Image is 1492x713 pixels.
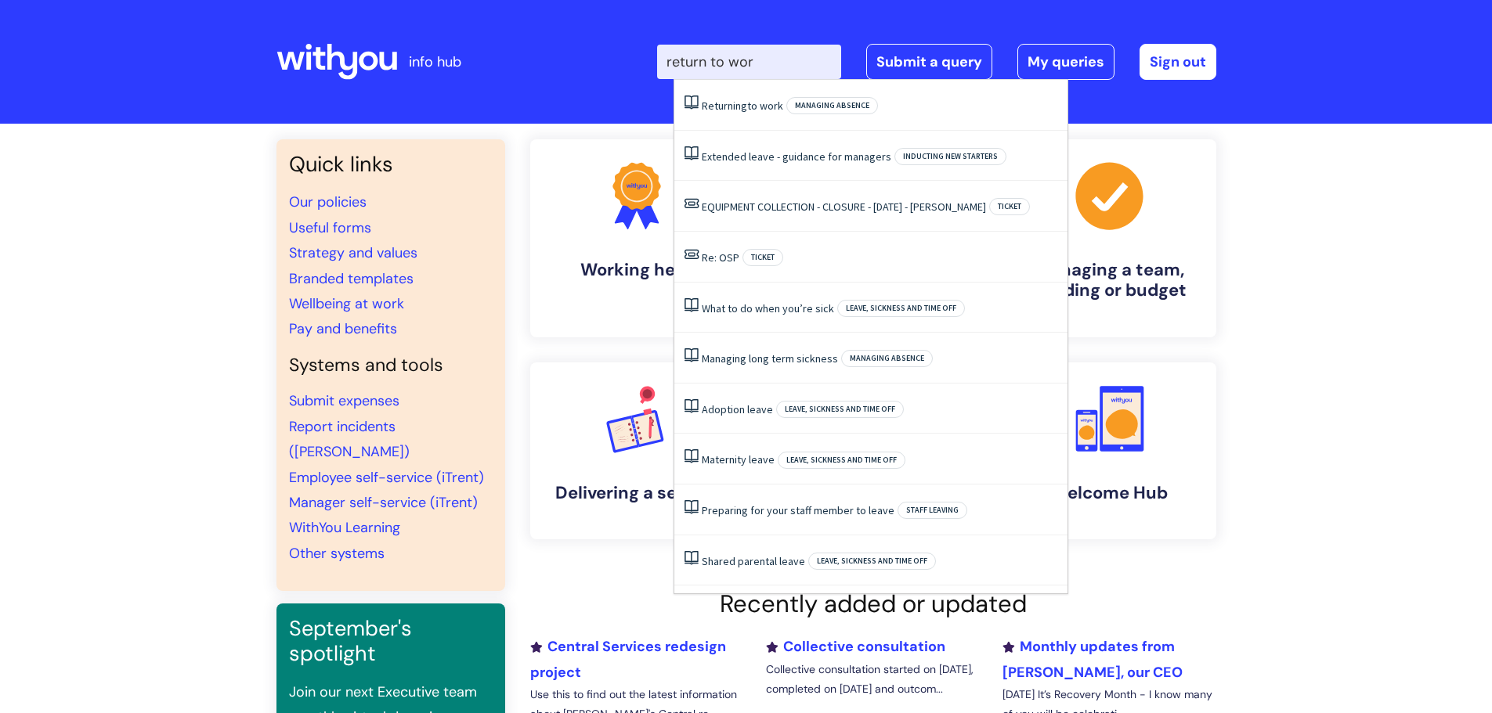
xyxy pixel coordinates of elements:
[898,502,967,519] span: Staff leaving
[657,44,1216,80] div: | -
[530,362,743,539] a: Delivering a service
[1002,637,1183,681] a: Monthly updates from [PERSON_NAME], our CEO
[702,200,986,214] a: EQUIPMENT COLLECTION - CLOSURE - [DATE] - [PERSON_NAME]
[841,350,933,367] span: Managing absence
[530,139,743,337] a: Working here
[742,249,783,266] span: Ticket
[409,49,461,74] p: info hub
[543,260,731,280] h4: Working here
[289,355,493,376] h4: Systems and tools
[776,401,904,418] span: Leave, sickness and time off
[289,152,493,177] h3: Quick links
[766,660,979,699] p: Collective consultation started on [DATE], completed on [DATE] and outcom...
[289,391,399,410] a: Submit expenses
[808,553,936,570] span: Leave, sickness and time off
[289,243,417,262] a: Strategy and values
[1017,44,1114,80] a: My queries
[289,193,367,211] a: Our policies
[289,468,484,487] a: Employee self-service (iTrent)
[702,351,838,366] a: Managing long term sickness
[289,493,478,512] a: Manager self-service (iTrent)
[702,99,747,113] span: Returning
[289,269,414,288] a: Branded templates
[530,637,726,681] a: Central Services redesign project
[702,250,739,265] a: Re: OSP
[289,518,400,537] a: WithYou Learning
[289,417,410,461] a: Report incidents ([PERSON_NAME])
[702,503,894,517] a: Preparing for your staff member to leave
[894,148,1006,165] span: Inducting new starters
[778,452,905,469] span: Leave, sickness and time off
[543,483,731,503] h4: Delivering a service
[786,97,878,114] span: Managing absence
[1003,362,1216,539] a: Welcome Hub
[702,149,891,164] a: Extended leave - guidance for managers
[866,44,992,80] a: Submit a query
[289,218,371,237] a: Useful forms
[289,616,493,667] h3: September's spotlight
[289,544,385,563] a: Other systems
[289,319,397,338] a: Pay and benefits
[837,300,965,317] span: Leave, sickness and time off
[1140,44,1216,80] a: Sign out
[702,99,783,113] a: Returningto work
[702,402,773,416] a: Adoption leave
[289,294,404,313] a: Wellbeing at work
[1016,483,1204,503] h4: Welcome Hub
[530,589,1216,618] h2: Recently added or updated
[702,301,834,315] a: What to do when you’re sick
[702,452,775,466] a: Maternity leave
[1016,260,1204,301] h4: Managing a team, building or budget
[989,198,1030,215] span: Ticket
[766,637,945,656] a: Collective consultation
[657,45,841,79] input: Search
[1003,139,1216,337] a: Managing a team, building or budget
[702,554,805,568] a: Shared parental leave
